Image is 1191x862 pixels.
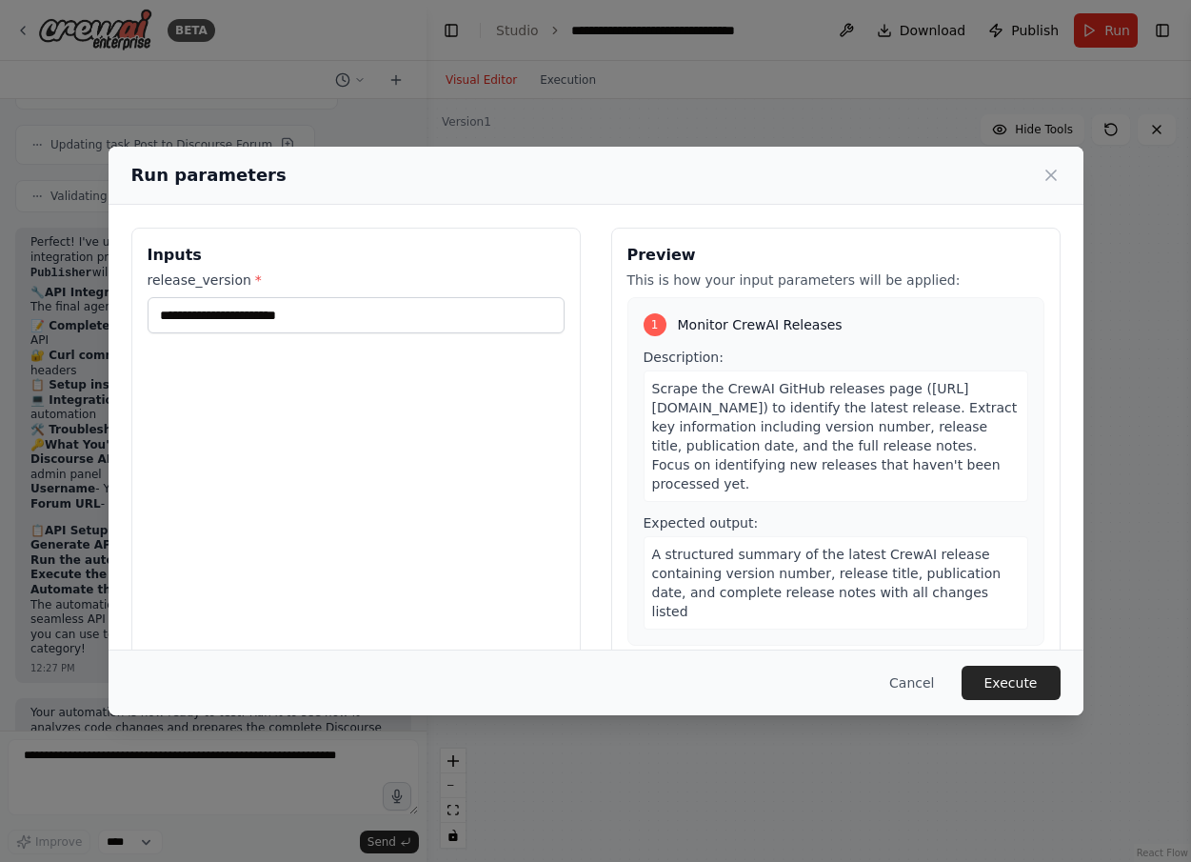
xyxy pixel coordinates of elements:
span: Monitor CrewAI Releases [678,315,843,334]
p: This is how your input parameters will be applied: [627,271,1044,290]
button: Execute [962,666,1061,700]
button: Cancel [874,666,949,700]
h3: Preview [627,244,1044,267]
span: Scrape the CrewAI GitHub releases page ([URL][DOMAIN_NAME]) to identify the latest release. Extra... [652,381,1018,491]
h2: Run parameters [131,162,287,189]
label: release_version [148,271,565,290]
div: 1 [644,313,666,336]
span: A structured summary of the latest CrewAI release containing version number, release title, publi... [652,547,1002,619]
h3: Inputs [148,244,565,267]
span: Expected output: [644,515,759,531]
span: Description: [644,350,724,365]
